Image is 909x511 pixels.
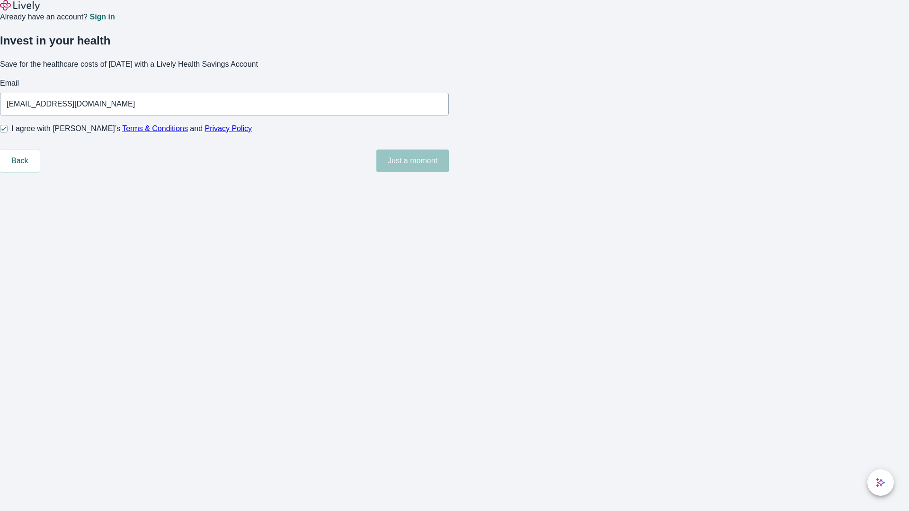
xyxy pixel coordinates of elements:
a: Privacy Policy [205,124,252,132]
span: I agree with [PERSON_NAME]’s and [11,123,252,134]
button: chat [867,469,894,496]
svg: Lively AI Assistant [876,478,885,487]
a: Sign in [89,13,115,21]
a: Terms & Conditions [122,124,188,132]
